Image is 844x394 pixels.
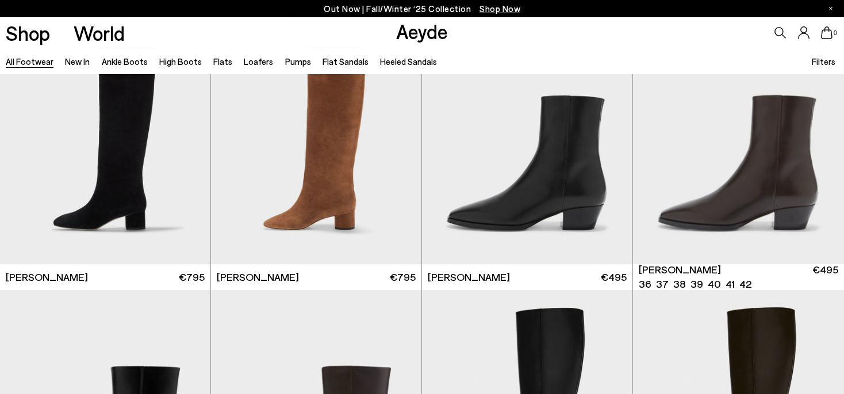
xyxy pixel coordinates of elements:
[213,56,232,67] a: Flats
[211,264,421,290] a: [PERSON_NAME] €795
[244,56,273,67] a: Loafers
[690,277,703,291] li: 39
[285,56,311,67] a: Pumps
[821,26,833,39] a: 0
[601,270,627,284] span: €495
[812,262,838,291] span: €495
[833,30,838,36] span: 0
[324,2,520,16] p: Out Now | Fall/Winter ‘25 Collection
[428,270,510,284] span: [PERSON_NAME]
[708,277,721,291] li: 40
[639,277,748,291] ul: variant
[396,19,448,43] a: Aeyde
[217,270,299,284] span: [PERSON_NAME]
[6,56,53,67] a: All Footwear
[102,56,148,67] a: Ankle Boots
[65,56,90,67] a: New In
[323,56,369,67] a: Flat Sandals
[6,270,88,284] span: [PERSON_NAME]
[739,277,751,291] li: 42
[422,264,632,290] a: [PERSON_NAME] €495
[633,264,844,290] a: [PERSON_NAME] 36 37 38 39 40 41 42 €495
[380,56,437,67] a: Heeled Sandals
[726,277,735,291] li: 41
[74,23,125,43] a: World
[812,56,835,67] span: Filters
[673,277,686,291] li: 38
[479,3,520,14] span: Navigate to /collections/new-in
[159,56,202,67] a: High Boots
[639,262,721,277] span: [PERSON_NAME]
[656,277,669,291] li: 37
[179,270,205,284] span: €795
[6,23,50,43] a: Shop
[639,277,651,291] li: 36
[390,270,416,284] span: €795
